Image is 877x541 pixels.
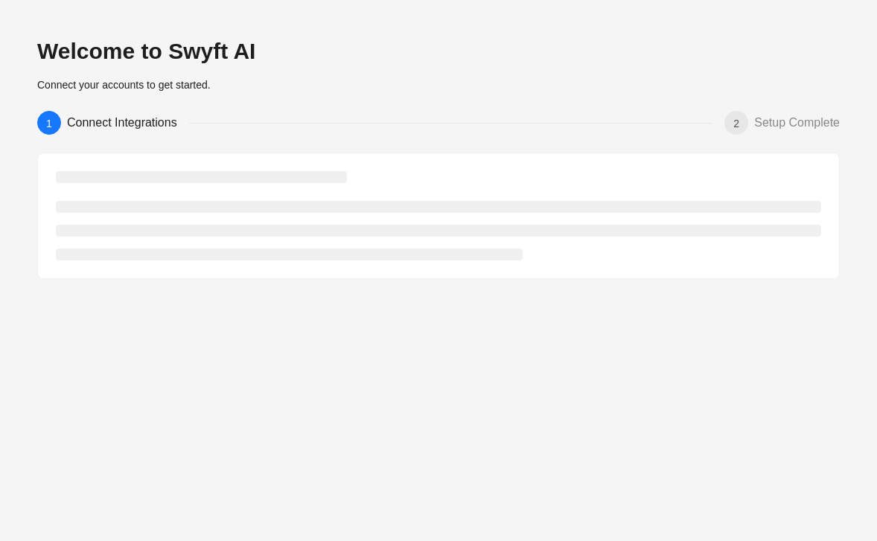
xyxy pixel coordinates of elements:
span: 1 [46,118,52,129]
span: Connect your accounts to get started. [37,79,211,91]
div: Setup Complete [754,111,840,135]
div: Connect Integrations [67,111,189,135]
h2: Welcome to Swyft AI [37,37,840,65]
span: 2 [733,118,739,129]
